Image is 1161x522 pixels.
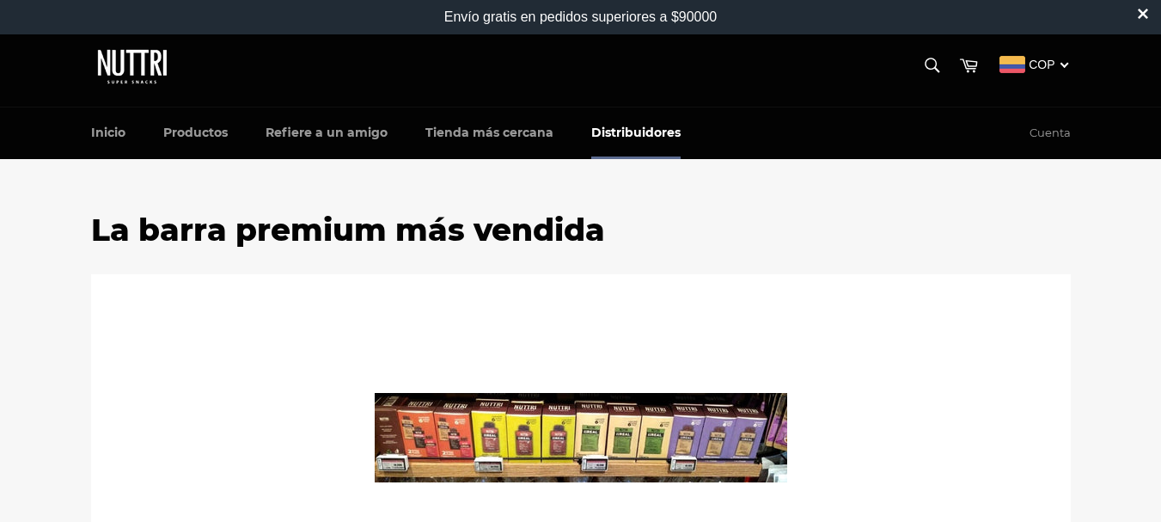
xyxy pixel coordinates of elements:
a: Refiere a un amigo [248,107,405,158]
div: Envío gratis en pedidos superiores a $90000 [444,9,718,25]
img: Nuttri [91,44,177,89]
a: Distribuidores [574,107,698,158]
span: COP [1029,58,1054,71]
a: Tienda más cercana [408,107,571,158]
a: Inicio [74,107,143,158]
h1: La barra premium más vendida [91,209,1071,252]
a: Cuenta [1021,108,1079,158]
a: Productos [146,107,245,158]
